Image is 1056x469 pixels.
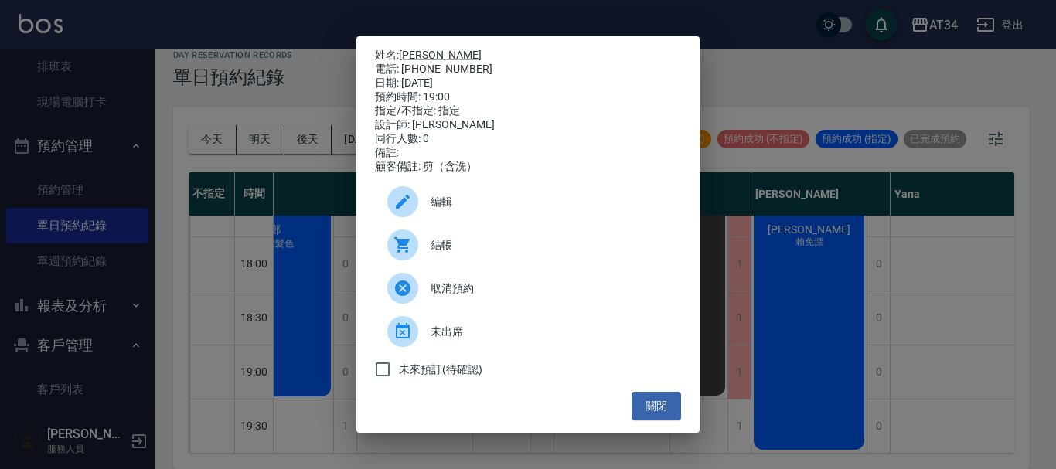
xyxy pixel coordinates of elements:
div: 編輯 [375,180,681,223]
div: 未出席 [375,310,681,353]
div: 取消預約 [375,267,681,310]
a: [PERSON_NAME] [399,49,482,61]
div: 同行人數: 0 [375,132,681,146]
span: 編輯 [431,194,669,210]
button: 關閉 [632,392,681,420]
div: 指定/不指定: 指定 [375,104,681,118]
div: 日期: [DATE] [375,76,681,90]
p: 姓名: [375,49,681,63]
span: 未出席 [431,324,669,340]
div: 顧客備註: 剪（含洗） [375,160,681,174]
div: 電話: [PHONE_NUMBER] [375,63,681,76]
span: 未來預訂(待確認) [399,362,482,378]
div: 備註: [375,146,681,160]
div: 設計師: [PERSON_NAME] [375,118,681,132]
span: 結帳 [431,237,669,253]
span: 取消預約 [431,280,669,297]
div: 預約時間: 19:00 [375,90,681,104]
a: 結帳 [375,223,681,267]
